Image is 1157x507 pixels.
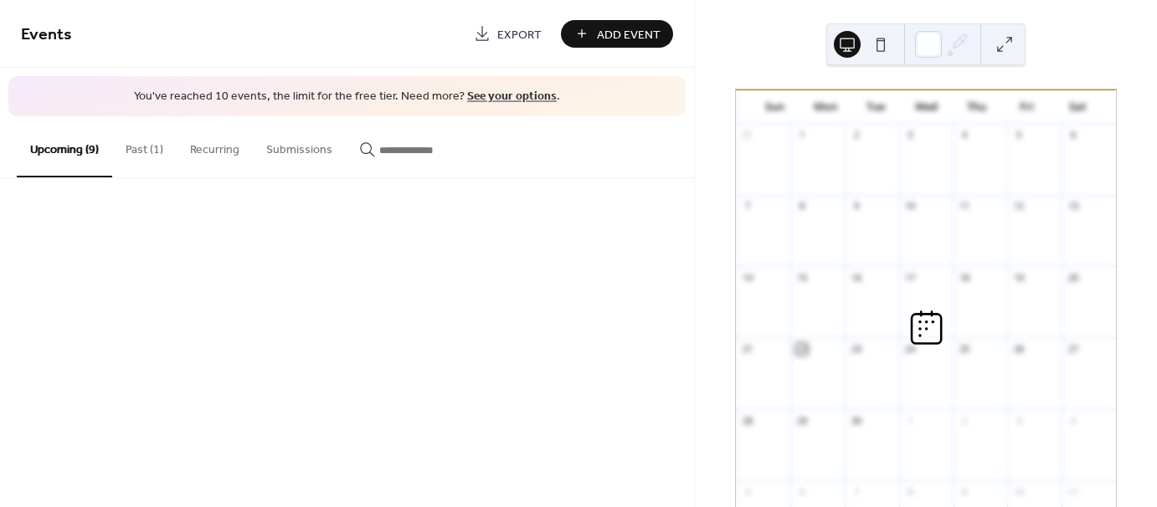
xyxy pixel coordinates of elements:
[959,343,971,356] div: 25
[21,18,72,51] span: Events
[850,485,862,498] div: 7
[850,414,862,427] div: 30
[741,343,753,356] div: 21
[741,271,753,284] div: 14
[904,129,917,141] div: 3
[904,200,917,213] div: 10
[959,271,971,284] div: 18
[904,485,917,498] div: 8
[497,26,542,44] span: Export
[800,90,850,124] div: Mon
[959,129,971,141] div: 4
[1067,129,1079,141] div: 6
[904,271,917,284] div: 17
[1012,129,1025,141] div: 5
[959,200,971,213] div: 11
[1012,343,1025,356] div: 26
[1067,200,1079,213] div: 13
[795,200,808,213] div: 8
[1012,271,1025,284] div: 19
[1067,271,1079,284] div: 20
[901,90,951,124] div: Wed
[1001,90,1052,124] div: Fri
[951,90,1001,124] div: Thu
[959,414,971,427] div: 2
[795,414,808,427] div: 29
[17,116,112,177] button: Upcoming (9)
[1067,485,1079,498] div: 11
[25,89,669,105] span: You've reached 10 events, the limit for the free tier. Need more? .
[461,20,554,48] a: Export
[904,343,917,356] div: 24
[795,485,808,498] div: 6
[850,200,862,213] div: 9
[1012,485,1025,498] div: 10
[741,485,753,498] div: 5
[749,90,800,124] div: Sun
[1012,200,1025,213] div: 12
[1052,90,1103,124] div: Sat
[1067,343,1079,356] div: 27
[1067,414,1079,427] div: 4
[850,343,862,356] div: 23
[850,129,862,141] div: 2
[851,90,901,124] div: Tue
[959,485,971,498] div: 9
[1012,414,1025,427] div: 3
[467,85,557,108] a: See your options
[177,116,253,176] button: Recurring
[253,116,346,176] button: Submissions
[795,343,808,356] div: 22
[850,271,862,284] div: 16
[741,414,753,427] div: 28
[904,414,917,427] div: 1
[112,116,177,176] button: Past (1)
[741,129,753,141] div: 31
[795,271,808,284] div: 15
[741,200,753,213] div: 7
[795,129,808,141] div: 1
